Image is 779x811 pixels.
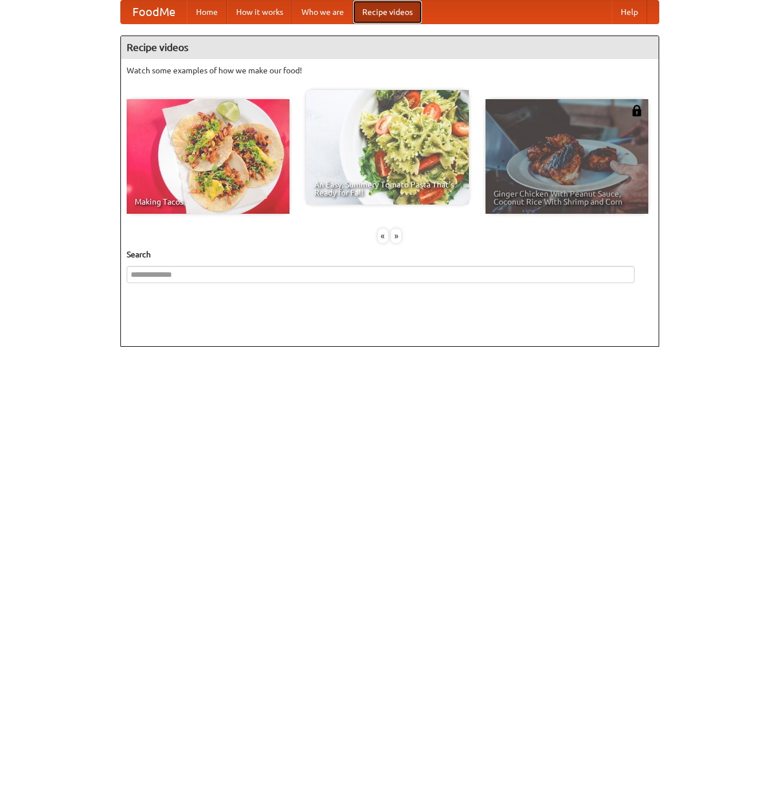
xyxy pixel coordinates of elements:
div: » [391,229,401,243]
img: 483408.png [631,105,643,116]
a: Who we are [292,1,353,23]
p: Watch some examples of how we make our food! [127,65,653,76]
div: « [378,229,388,243]
a: Recipe videos [353,1,422,23]
span: Making Tacos [135,198,281,206]
a: Making Tacos [127,99,289,214]
span: An Easy, Summery Tomato Pasta That's Ready for Fall [314,181,461,197]
a: Home [187,1,227,23]
h5: Search [127,249,653,260]
a: FoodMe [121,1,187,23]
a: An Easy, Summery Tomato Pasta That's Ready for Fall [306,90,469,205]
h4: Recipe videos [121,36,659,59]
a: Help [612,1,647,23]
a: How it works [227,1,292,23]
